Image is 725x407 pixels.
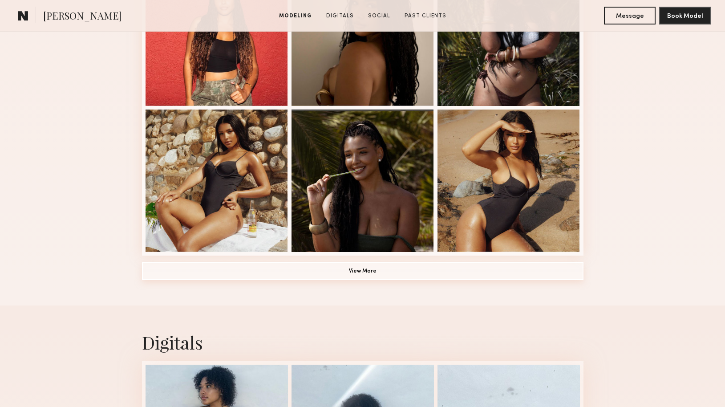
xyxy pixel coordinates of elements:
a: Book Model [659,12,711,19]
span: [PERSON_NAME] [43,9,122,24]
a: Digitals [323,12,357,20]
button: View More [142,262,583,280]
a: Past Clients [401,12,450,20]
button: Book Model [659,7,711,24]
button: Message [604,7,656,24]
div: Digitals [142,330,583,354]
a: Social [365,12,394,20]
a: Modeling [275,12,316,20]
